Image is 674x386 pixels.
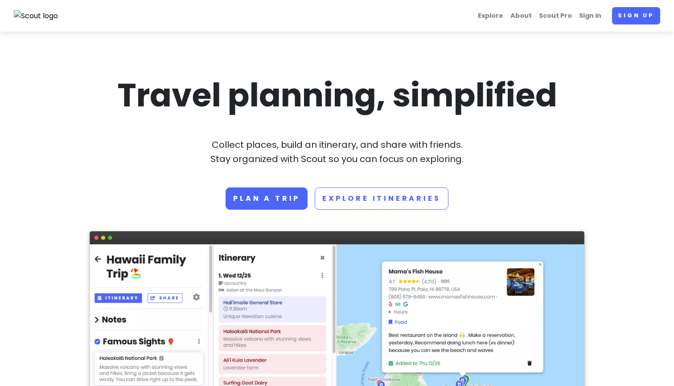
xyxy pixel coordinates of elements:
a: Explore [474,7,507,24]
a: Plan a trip [226,187,308,210]
h1: Travel planning, simplified [90,74,584,116]
a: About [507,7,535,24]
a: Explore Itineraries [315,187,448,210]
img: Scout logo [14,10,58,22]
a: Scout Pro [535,7,575,24]
a: Sign up [612,7,660,24]
p: Collect places, build an itinerary, and share with friends. Stay organized with Scout so you can ... [90,138,584,166]
a: Sign in [575,7,605,24]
